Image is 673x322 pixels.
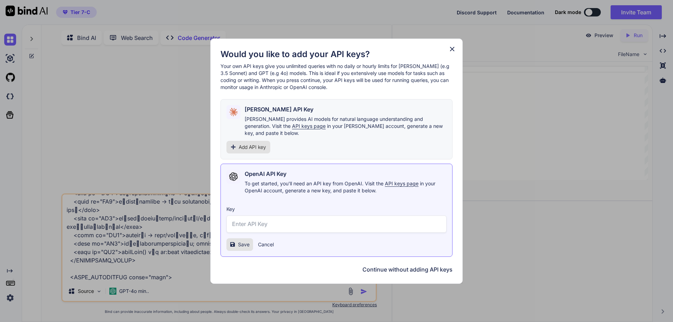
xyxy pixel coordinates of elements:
p: To get started, you'll need an API key from OpenAI. Visit the in your OpenAI account, generate a ... [245,180,447,194]
h2: [PERSON_NAME] API Key [245,105,313,114]
input: Enter API Key [226,215,447,233]
span: Save [238,241,250,248]
button: Cancel [258,241,274,248]
p: Your own API keys give you unlimited queries with no daily or hourly limits for [PERSON_NAME] (e.... [220,63,453,91]
span: API keys page [385,180,419,186]
p: [PERSON_NAME] provides AI models for natural language understanding and generation. Visit the in ... [245,116,447,137]
h2: OpenAI API Key [245,170,286,178]
button: Continue without adding API keys [362,265,453,274]
span: API keys page [292,123,326,129]
h1: Would you like to add your API keys? [220,49,453,60]
button: Save [226,238,253,251]
h3: Key [226,206,447,213]
span: Add API key [239,144,266,151]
